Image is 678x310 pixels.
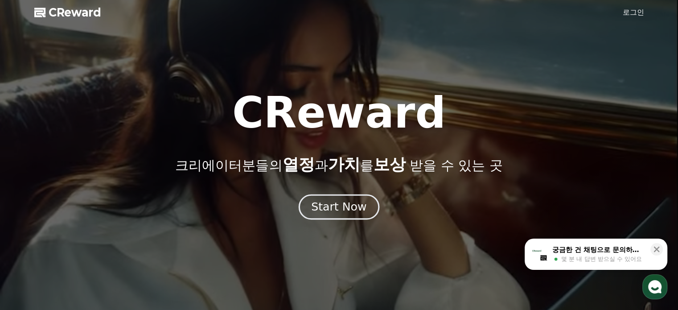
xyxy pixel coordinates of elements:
span: 열정 [282,155,314,174]
span: CReward [49,5,101,20]
h1: CReward [232,91,446,134]
button: Start Now [299,194,379,219]
span: 홈 [28,249,33,256]
div: Start Now [311,199,366,215]
span: 설정 [138,249,148,256]
span: 가치 [328,155,360,174]
a: 설정 [115,236,171,258]
a: Start Now [300,204,378,212]
a: 로그인 [623,7,644,18]
a: 홈 [3,236,59,258]
a: 대화 [59,236,115,258]
span: 보상 [373,155,405,174]
p: 크리에이터분들의 과 를 받을 수 있는 곳 [175,156,502,174]
span: 대화 [82,250,92,257]
a: CReward [34,5,101,20]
